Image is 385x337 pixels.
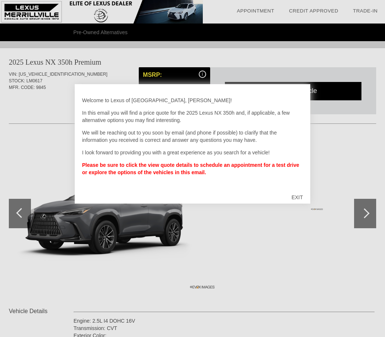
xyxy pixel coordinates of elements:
strong: Please be sure to click the view quote details to schedule an appointment for a test drive or exp... [82,162,299,175]
a: Credit Approved [289,8,338,14]
p: I look forward to providing you with a great experience as you search for a vehicle! [82,149,303,156]
a: Trade-In [353,8,378,14]
p: We will be reaching out to you soon by email (and phone if possible) to clarify that the informat... [82,129,303,144]
p: Welcome to Lexus of [GEOGRAPHIC_DATA], [PERSON_NAME]! [82,97,303,104]
div: EXIT [284,186,310,208]
a: Appointment [237,8,274,14]
p: In this email you will find a price quote for the 2025 Lexus NX 350h and, if applicable, a few al... [82,109,303,124]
